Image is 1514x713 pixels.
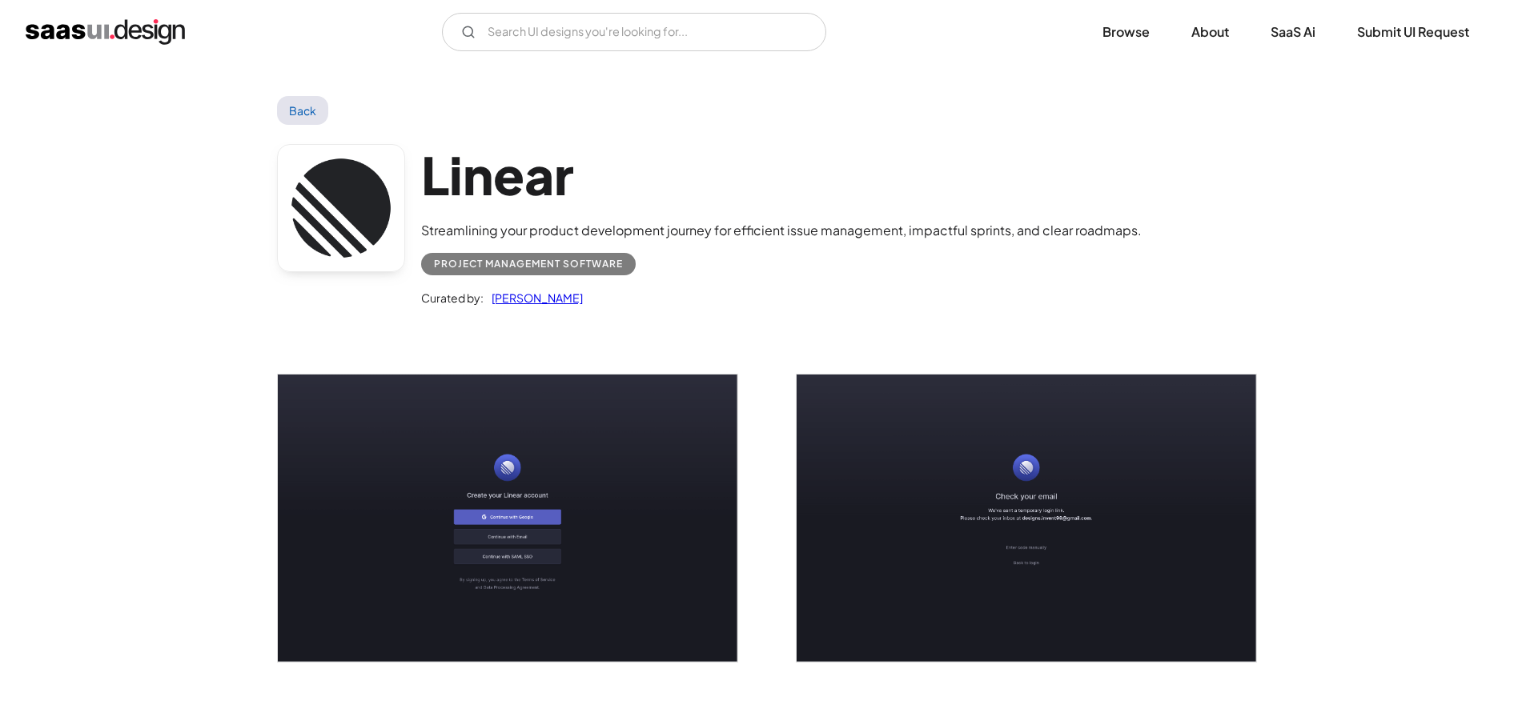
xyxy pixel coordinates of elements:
[484,288,583,307] a: [PERSON_NAME]
[421,288,484,307] div: Curated by:
[277,96,329,125] a: Back
[26,19,185,45] a: home
[434,254,623,274] div: Project Management Software
[797,375,1256,662] a: open lightbox
[421,144,1142,206] h1: Linear
[1172,14,1248,50] a: About
[442,13,826,51] input: Search UI designs you're looking for...
[1083,14,1169,50] a: Browse
[1338,14,1488,50] a: Submit UI Request
[1251,14,1335,50] a: SaaS Ai
[278,375,737,662] a: open lightbox
[797,375,1256,662] img: 648701b3919ba8d4c66f90ab_Linear%20Verify%20Mail%20Screen.png
[421,221,1142,240] div: Streamlining your product development journey for efficient issue management, impactful sprints, ...
[442,13,826,51] form: Email Form
[278,375,737,662] img: 648701b4848bc244d71e8d08_Linear%20Signup%20Screen.png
